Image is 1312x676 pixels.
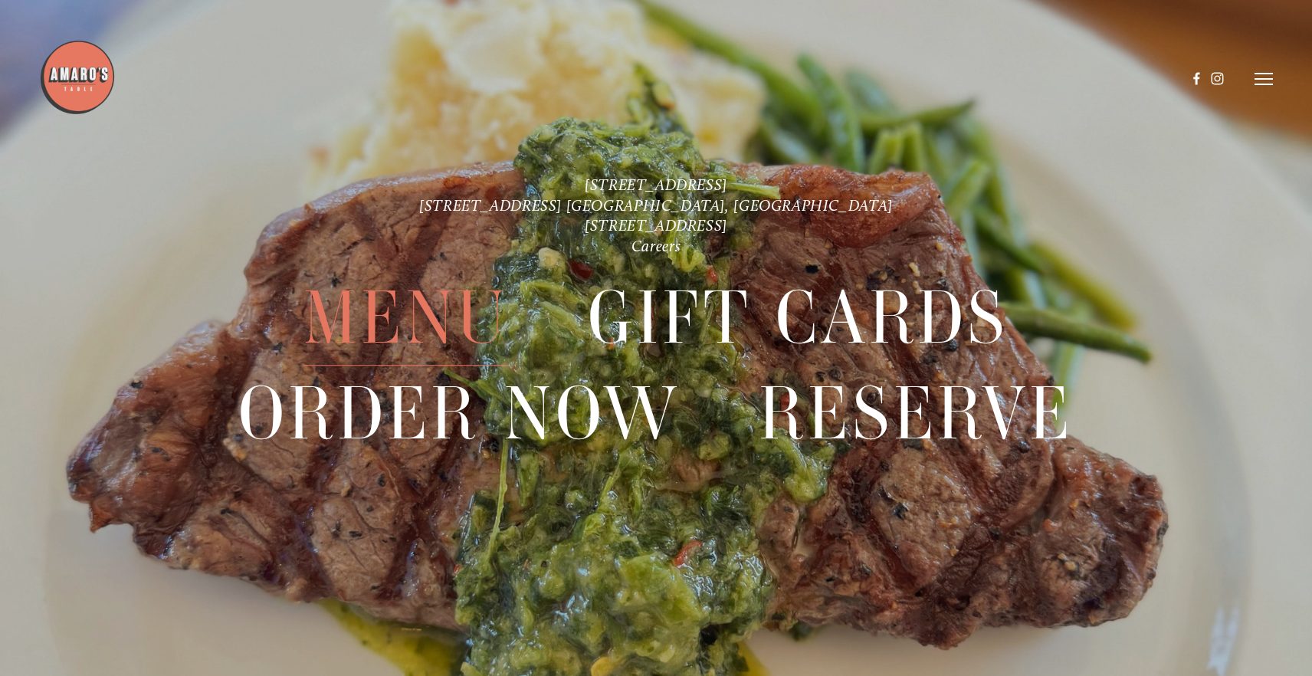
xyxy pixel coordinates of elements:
[238,366,680,461] a: Order Now
[759,366,1074,461] a: Reserve
[631,237,681,255] a: Careers
[585,176,727,194] a: [STREET_ADDRESS]
[303,271,509,365] a: Menu
[303,271,509,366] span: Menu
[419,196,893,215] a: [STREET_ADDRESS] [GEOGRAPHIC_DATA], [GEOGRAPHIC_DATA]
[588,271,1009,366] span: Gift Cards
[39,39,116,116] img: Amaro's Table
[585,217,727,235] a: [STREET_ADDRESS]
[588,271,1009,365] a: Gift Cards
